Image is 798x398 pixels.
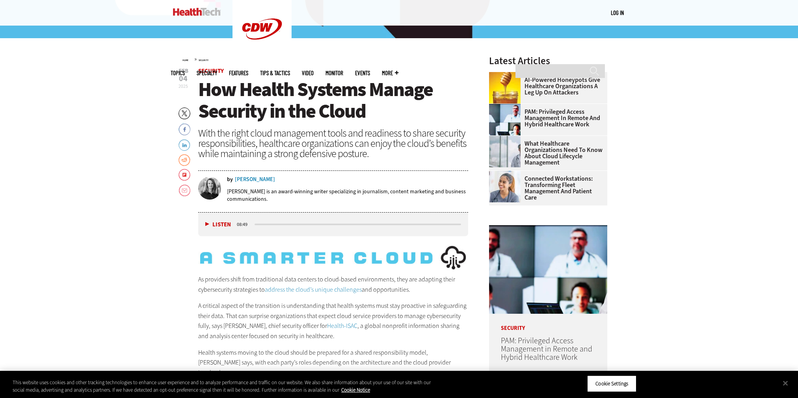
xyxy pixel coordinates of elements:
[236,221,253,228] div: duration
[13,379,439,394] div: This website uses cookies and other tracking technologies to enhance user experience and to analy...
[501,335,592,363] a: PAM: Privileged Access Management in Remote and Hybrid Healthcare Work
[179,83,188,89] span: 2025
[205,222,231,228] button: Listen
[355,70,370,76] a: Events
[235,177,275,182] a: [PERSON_NAME]
[489,225,607,314] img: remote call with care team
[489,109,603,128] a: PAM: Privileged Access Management in Remote and Hybrid Healthcare Work
[489,141,603,166] a: What Healthcare Organizations Need To Know About Cloud Lifecycle Management
[341,387,370,393] a: More information about your privacy
[489,176,603,201] a: Connected Workstations: Transforming Fleet Management and Patient Care
[777,375,794,392] button: Close
[227,188,469,203] p: [PERSON_NAME] is an award-winning writer specializing in journalism, content marketing and busine...
[197,70,217,76] span: Specialty
[489,72,521,104] img: jar of honey with a honey dipper
[198,243,469,273] img: A Smarter Cloud
[489,171,521,202] img: nurse smiling at patient
[382,70,398,76] span: More
[198,76,433,124] span: How Health Systems Manage Security in the Cloud
[171,70,185,76] span: Topics
[489,77,603,96] a: AI-Powered Honeypots Give Healthcare Organizations a Leg Up on Attackers
[489,104,525,110] a: remote call with care team
[260,70,290,76] a: Tips & Tactics
[327,322,357,330] a: Health-ISAC
[198,177,221,200] img: Amy Burroughs
[489,136,525,142] a: doctor in front of clouds and reflective building
[227,177,233,182] span: by
[302,70,314,76] a: Video
[489,104,521,135] img: remote call with care team
[489,56,607,66] h3: Latest Articles
[198,213,469,236] div: media player
[489,171,525,177] a: nurse smiling at patient
[198,274,469,294] p: As providers shift from traditional data centers to cloud-based environments, they are adapting t...
[489,72,525,78] a: jar of honey with a honey dipper
[173,8,221,16] img: Home
[198,301,469,341] p: A critical aspect of the transition is understanding that health systems must stay proactive in s...
[489,136,521,167] img: doctor in front of clouds and reflective building
[233,52,292,60] a: CDW
[326,70,343,76] a: MonITor
[265,285,362,294] a: address the cloud’s unique challenges
[198,128,469,159] div: With the right cloud management tools and readiness to share security responsibilities, healthcar...
[611,9,624,16] a: Log in
[587,376,636,392] button: Cookie Settings
[489,314,607,331] p: Security
[229,70,248,76] a: Features
[198,348,469,378] p: Health systems moving to the cloud should be prepared for a shared responsibility model, [PERSON_...
[611,9,624,17] div: User menu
